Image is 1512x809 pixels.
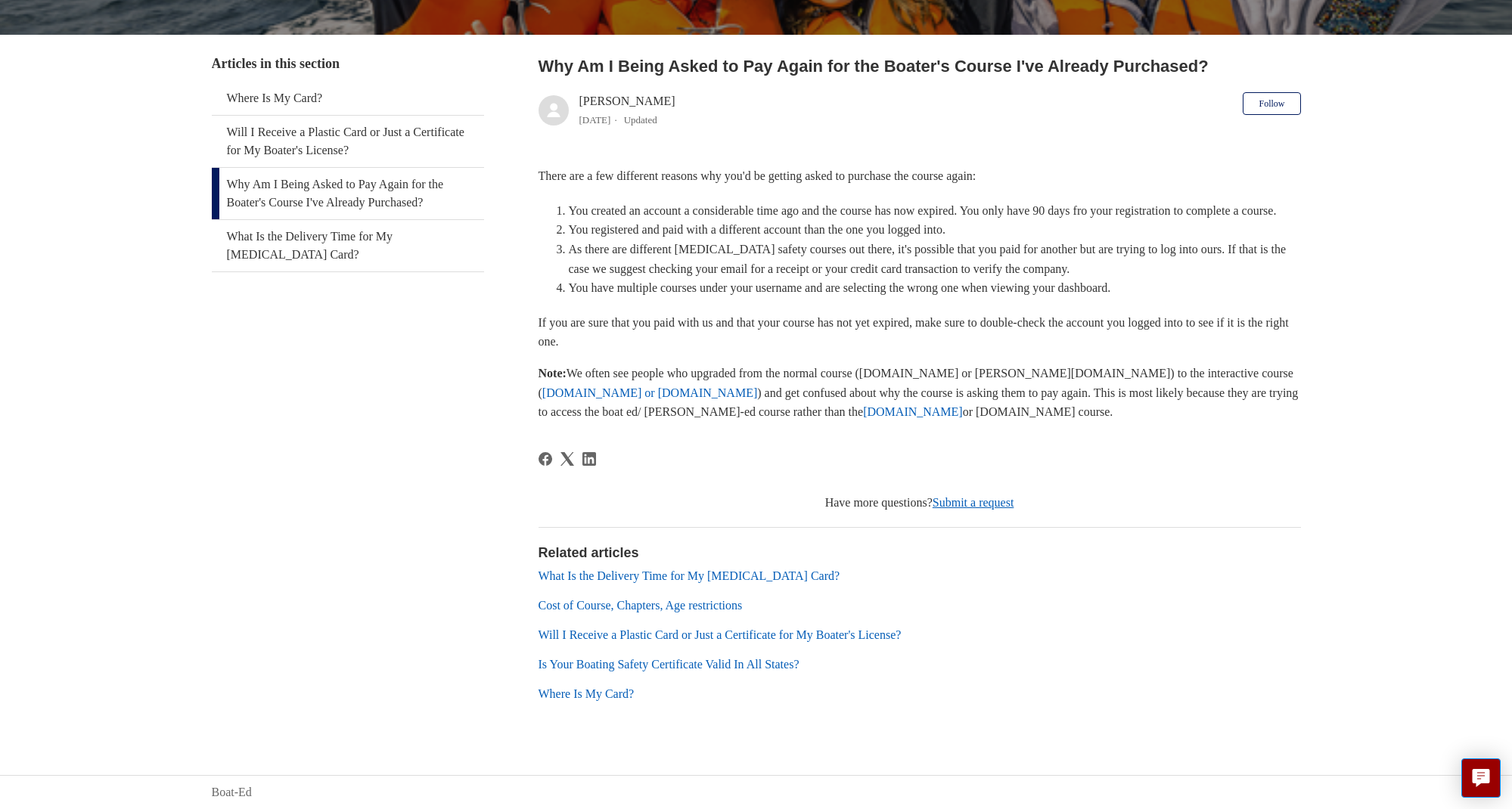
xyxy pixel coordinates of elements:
p: We often see people who upgraded from the normal course ([DOMAIN_NAME] or [PERSON_NAME][DOMAIN_NA... [539,364,1301,422]
div: Have more questions? [539,494,1301,512]
svg: Share this page on X Corp [560,452,574,466]
a: Where Is My Card? [539,687,635,700]
a: Will I Receive a Plastic Card or Just a Certificate for My Boater's License? [539,628,902,641]
a: Boat-Ed [212,783,252,801]
div: [PERSON_NAME] [579,92,675,129]
button: Follow Article [1243,92,1300,115]
a: Facebook [539,452,552,466]
a: What Is the Delivery Time for My [MEDICAL_DATA] Card? [539,569,840,582]
a: LinkedIn [582,452,596,466]
span: Articles in this section [212,56,340,71]
p: There are a few different reasons why you'd be getting asked to purchase the course again: [539,166,1301,186]
svg: Share this page on Facebook [539,452,552,466]
h2: Related articles [539,543,1301,563]
strong: Note: [539,367,567,380]
li: You registered and paid with a different account than the one you logged into. [569,220,1301,240]
li: As there are different [MEDICAL_DATA] safety courses out there, it's possible that you paid for a... [569,240,1301,278]
time: 03/01/2024, 15:51 [579,114,611,126]
a: Cost of Course, Chapters, Age restrictions [539,599,743,612]
a: Will I Receive a Plastic Card or Just a Certificate for My Boater's License? [212,116,484,167]
p: If you are sure that you paid with us and that your course has not yet expired, make sure to doub... [539,313,1301,352]
li: You have multiple courses under your username and are selecting the wrong one when viewing your d... [569,278,1301,298]
a: Is Your Boating Safety Certificate Valid In All States? [539,658,799,671]
a: Where Is My Card? [212,82,484,115]
a: [DOMAIN_NAME] [863,405,963,418]
a: What Is the Delivery Time for My [MEDICAL_DATA] Card? [212,220,484,271]
svg: Share this page on LinkedIn [582,452,596,466]
a: [DOMAIN_NAME] or [DOMAIN_NAME] [542,386,757,399]
a: X Corp [560,452,574,466]
h2: Why Am I Being Asked to Pay Again for the Boater's Course I've Already Purchased? [539,54,1301,79]
li: You created an account a considerable time ago and the course has now expired. You only have 90 d... [569,201,1301,221]
li: Updated [624,114,657,126]
a: Why Am I Being Asked to Pay Again for the Boater's Course I've Already Purchased? [212,168,484,219]
button: Live chat [1461,758,1501,798]
a: Submit a request [933,496,1014,509]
